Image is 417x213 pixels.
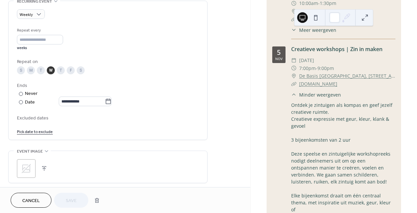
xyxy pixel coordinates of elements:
div: W [47,66,55,74]
div: ​ [291,7,296,15]
div: ​ [291,91,296,98]
span: Excluded dates [17,115,199,122]
span: 7:00pm [299,64,316,72]
a: [PERSON_NAME], Zeist [299,7,350,15]
button: Cancel [11,193,51,208]
div: M [27,66,35,74]
div: S [77,66,85,74]
span: Weekly [20,11,33,19]
div: weeks [17,46,63,50]
div: F [67,66,75,74]
div: ​ [291,27,296,34]
div: T [57,66,65,74]
div: ​ [291,15,296,23]
button: ​Meer weergeven [291,27,336,34]
div: ​ [291,80,296,88]
span: Cancel [22,197,40,204]
div: T [37,66,45,74]
a: [DOMAIN_NAME] [299,81,337,87]
div: Never [25,90,38,97]
div: S [17,66,25,74]
div: 5 [277,49,281,56]
div: ​ [291,56,296,64]
span: [DATE] [299,56,314,64]
span: Minder weergeven [299,91,341,98]
div: Repeat every [17,27,62,34]
span: Pick date to exclude [17,128,53,135]
div: nov [275,57,283,60]
a: Creatieve workshops | Zin in maken [291,45,382,53]
span: Event image [17,148,43,155]
div: Date [25,99,112,106]
button: ​Minder weergeven [291,91,341,98]
div: Ends [17,82,198,89]
div: ​ [291,72,296,80]
div: Repeat on [17,58,198,65]
span: Meer weergeven [299,27,336,34]
span: 9:00pm [317,64,334,72]
div: ​ [291,64,296,72]
a: De Basis [GEOGRAPHIC_DATA], [STREET_ADDRESS] [299,72,395,80]
div: ; [17,159,36,178]
span: - [316,64,317,72]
